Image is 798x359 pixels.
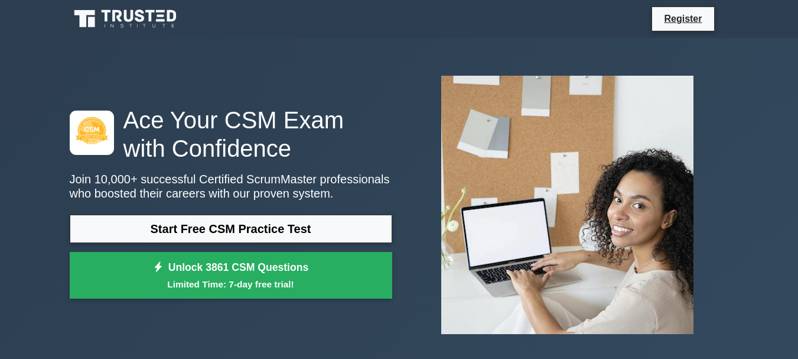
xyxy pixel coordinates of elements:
[70,215,392,243] a: Start Free CSM Practice Test
[70,106,392,163] h1: Ace Your CSM Exam with Confidence
[84,277,377,291] small: Limited Time: 7-day free trial!
[70,252,392,299] a: Unlock 3861 CSM QuestionsLimited Time: 7-day free trial!
[70,172,392,200] p: Join 10,000+ successful Certified ScrumMaster professionals who boosted their careers with our pr...
[657,11,709,26] a: Register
